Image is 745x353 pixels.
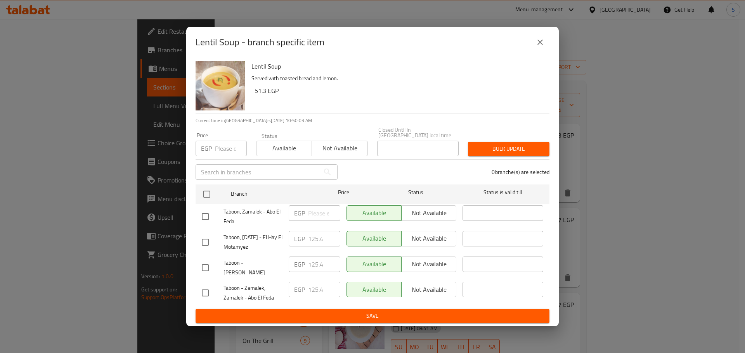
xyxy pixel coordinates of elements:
p: EGP [294,234,305,243]
input: Please enter price [308,257,340,272]
input: Please enter price [215,141,247,156]
input: Please enter price [308,205,340,221]
input: Please enter price [308,231,340,246]
span: Available [260,143,309,154]
span: Not available [315,143,364,154]
h2: Lentil Soup - branch specific item [196,36,324,48]
p: EGP [294,260,305,269]
span: Branch [231,189,312,199]
span: Taboon, Zamalek - Abo El Feda [223,207,282,226]
span: Bulk update [474,144,543,154]
input: Search in branches [196,164,320,180]
span: Taboon - [PERSON_NAME] [223,258,282,277]
span: Save [202,311,543,321]
h6: 51.3 EGP [255,85,543,96]
button: close [531,33,549,52]
h6: Lentil Soup [251,61,543,72]
input: Please enter price [308,282,340,297]
button: Not available [312,141,367,156]
button: Available [256,141,312,156]
img: Lentil Soup [196,61,245,110]
p: 0 branche(s) are selected [492,168,549,176]
span: Status is valid till [463,188,543,197]
p: EGP [201,144,212,153]
span: Price [318,188,369,197]
span: Status [376,188,456,197]
span: Taboon, [DATE] - El Hay El Motamyez [223,232,282,252]
p: EGP [294,208,305,218]
button: Bulk update [468,142,549,156]
button: Save [196,309,549,323]
p: Current time in [GEOGRAPHIC_DATA] is [DATE] 10:50:03 AM [196,117,549,124]
span: Taboon - Zamalek, Zamalek - Abo El Feda [223,283,282,303]
p: EGP [294,285,305,294]
p: Served with toasted bread and lemon. [251,74,543,83]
